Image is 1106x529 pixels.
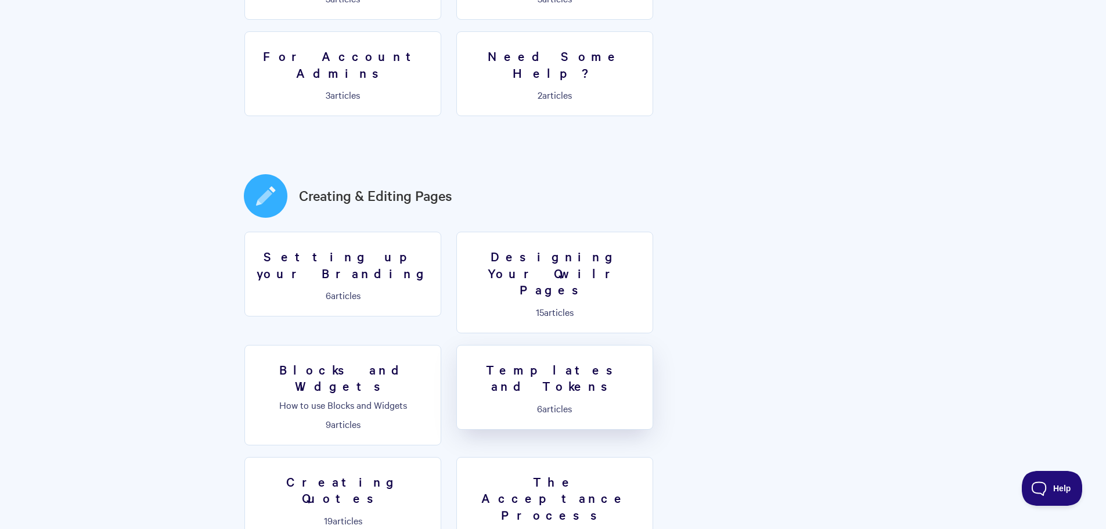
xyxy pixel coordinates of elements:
[252,361,434,394] h3: Blocks and Widgets
[252,248,434,281] h3: Setting up your Branding
[464,307,646,317] p: articles
[252,400,434,410] p: How to use Blocks and Widgets
[456,345,653,430] a: Templates and Tokens 6articles
[252,48,434,81] h3: For Account Admins
[538,88,542,101] span: 2
[252,473,434,506] h3: Creating Quotes
[326,289,331,301] span: 6
[464,248,646,298] h3: Designing Your Qwilr Pages
[536,305,544,318] span: 15
[244,31,441,116] a: For Account Admins 3articles
[464,48,646,81] h3: Need Some Help?
[326,88,330,101] span: 3
[456,232,653,333] a: Designing Your Qwilr Pages 15articles
[244,232,441,316] a: Setting up your Branding 6articles
[244,345,441,445] a: Blocks and Widgets How to use Blocks and Widgets 9articles
[252,419,434,429] p: articles
[537,402,542,415] span: 6
[299,185,452,206] a: Creating & Editing Pages
[326,418,331,430] span: 9
[252,290,434,300] p: articles
[464,403,646,413] p: articles
[456,31,653,116] a: Need Some Help? 2articles
[252,515,434,526] p: articles
[464,473,646,523] h3: The Acceptance Process
[324,514,333,527] span: 19
[464,361,646,394] h3: Templates and Tokens
[252,89,434,100] p: articles
[464,89,646,100] p: articles
[1022,471,1083,506] iframe: Toggle Customer Support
